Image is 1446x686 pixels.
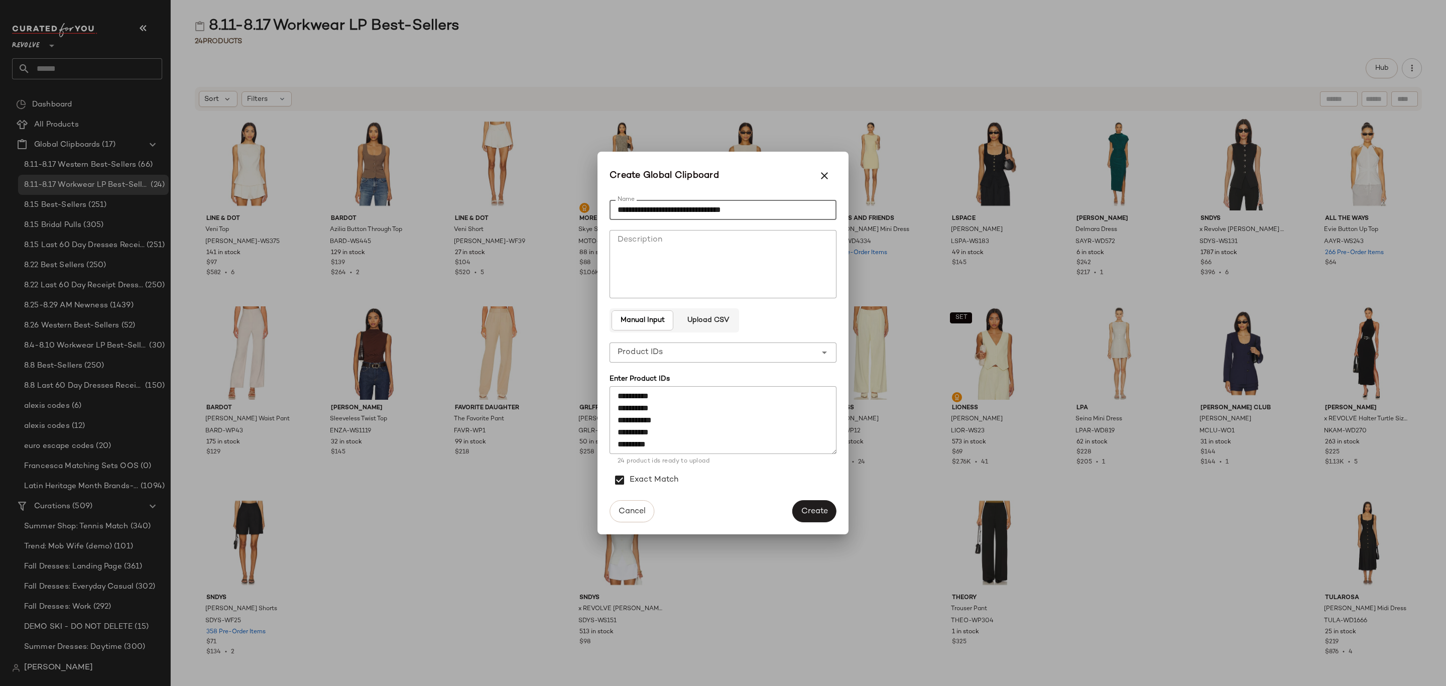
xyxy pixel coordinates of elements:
span: Create [801,507,828,516]
button: Manual Input [612,310,673,330]
span: Upload CSV [686,316,729,324]
span: Create Global Clipboard [610,169,719,183]
button: Create [792,500,836,522]
div: Enter Product IDs [610,374,836,384]
span: Manual Input [620,316,665,324]
button: Upload CSV [678,310,737,330]
button: Cancel [610,500,654,522]
label: Exact Match [630,466,679,494]
div: 24 product ids ready to upload [618,457,828,466]
span: Cancel [618,507,646,516]
span: Product IDs [618,347,663,359]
